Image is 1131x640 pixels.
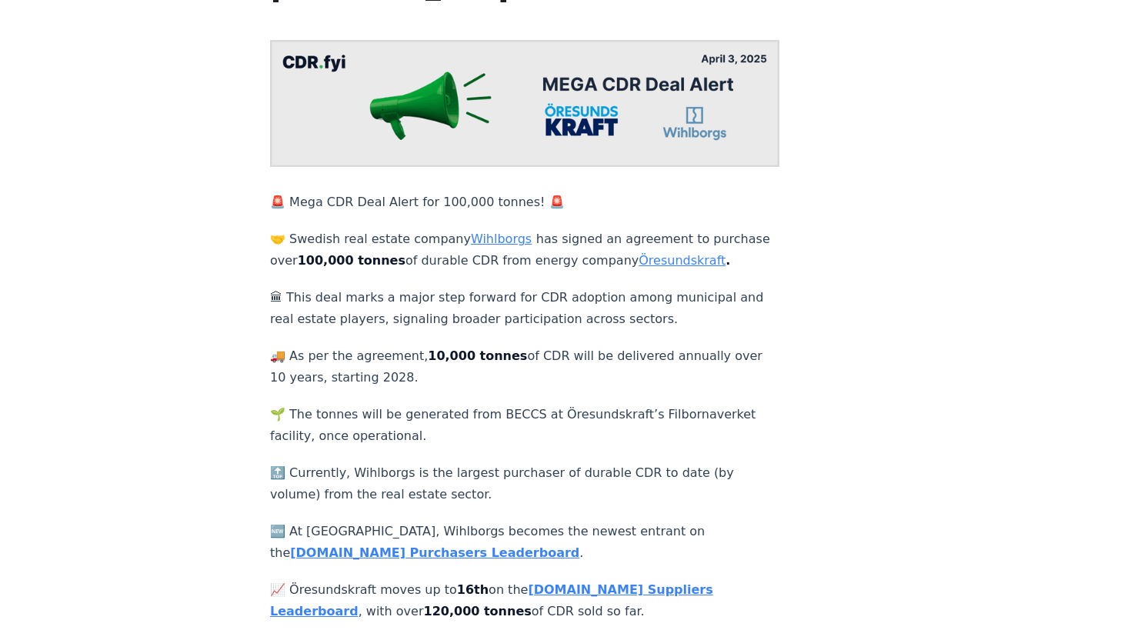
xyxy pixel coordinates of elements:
a: Öresundskraft [639,253,726,268]
strong: 10,000 tonnes [428,348,527,363]
a: [DOMAIN_NAME] Purchasers Leaderboard [290,545,579,560]
p: 🚨 Mega CDR Deal Alert for 100,000 tonnes! 🚨 [270,192,779,213]
p: 🔝 Currently, Wihlborgs is the largest purchaser of durable CDR to date (by volume) from the real ... [270,462,779,505]
p: 🆕 At [GEOGRAPHIC_DATA], Wihlborgs becomes the newest entrant on the . [270,521,779,564]
p: 📈 Öresundskraft moves up to on the , with over of CDR sold so far. [270,579,779,622]
p: 🤝 Swedish real estate company has signed an agreement to purchase over of durable CDR from energy... [270,228,779,272]
strong: 16th [457,582,489,597]
p: 🏛 This deal marks a major step forward for CDR adoption among municipal and real estate players, ... [270,287,779,330]
img: blog post image [270,40,779,167]
strong: 100,000 tonnes [298,253,405,268]
p: 🚚 As per the agreement, of CDR will be delivered annually over 10 years, starting 2028. [270,345,779,388]
p: 🌱 The tonnes will be generated from BECCS at Öresundskraft’s Filbornaverket facility, once operat... [270,404,779,447]
a: Wihlborgs [471,232,532,246]
strong: . [639,253,730,268]
strong: 120,000 tonnes [424,604,532,618]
